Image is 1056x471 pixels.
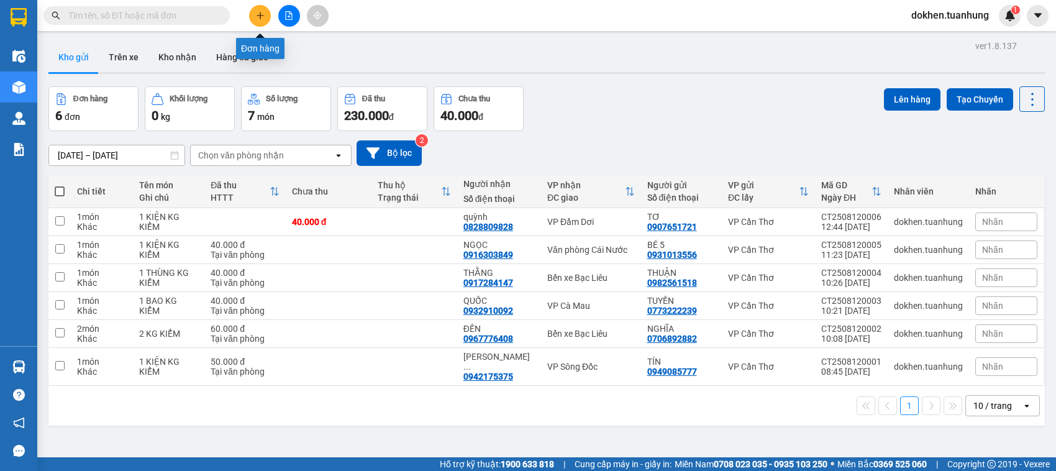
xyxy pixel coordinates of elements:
[52,11,60,20] span: search
[266,94,298,103] div: Số lượng
[12,50,25,63] img: warehouse-icon
[65,112,80,122] span: đơn
[463,240,535,250] div: NGỌC
[647,180,716,190] div: Người gửi
[894,217,963,227] div: dokhen.tuanhung
[48,42,99,72] button: Kho gửi
[211,306,279,316] div: Tại văn phòng
[675,457,827,471] span: Miền Nam
[416,134,428,147] sup: 2
[821,240,881,250] div: CT2508120005
[547,301,635,311] div: VP Cà Mau
[77,324,127,334] div: 2 món
[48,86,139,131] button: Đơn hàng6đơn
[728,329,809,339] div: VP Cần Thơ
[975,186,1037,196] div: Nhãn
[894,329,963,339] div: dokhen.tuanhung
[647,306,697,316] div: 0773222239
[463,194,535,204] div: Số điện thoại
[563,457,565,471] span: |
[647,324,716,334] div: NGHĨA
[257,112,275,122] span: món
[357,140,422,166] button: Bộ lọc
[49,145,184,165] input: Select a date range.
[547,273,635,283] div: Bến xe Bạc Liêu
[982,362,1003,372] span: Nhãn
[161,112,170,122] span: kg
[68,9,215,22] input: Tìm tên, số ĐT hoặc mã đơn
[77,278,127,288] div: Khác
[139,240,198,260] div: 1 KIỆN KG KIỂM
[728,217,809,227] div: VP Cần Thơ
[728,193,799,203] div: ĐC lấy
[139,296,198,316] div: 1 BAO KG KIỂM
[894,273,963,283] div: dokhen.tuanhung
[894,186,963,196] div: Nhân viên
[947,88,1013,111] button: Tạo Chuyến
[463,222,513,232] div: 0828809828
[821,296,881,306] div: CT2508120003
[139,180,198,190] div: Tên món
[647,278,697,288] div: 0982561518
[77,357,127,367] div: 1 món
[547,329,635,339] div: Bến xe Bạc Liêu
[728,362,809,372] div: VP Cần Thơ
[547,217,635,227] div: VP Đầm Dơi
[139,268,198,288] div: 1 THÙNG KG KIỂM
[440,457,554,471] span: Hỗ trợ kỹ thuật:
[647,367,697,377] div: 0949085777
[77,240,127,250] div: 1 món
[936,457,938,471] span: |
[463,306,513,316] div: 0932910092
[145,86,235,131] button: Khối lượng0kg
[139,357,198,377] div: 1 KIỆN KG KIỂM
[728,273,809,283] div: VP Cần Thơ
[211,296,279,306] div: 40.000 đ
[728,180,799,190] div: VP gửi
[821,180,872,190] div: Mã GD
[547,245,635,255] div: Văn phòng Cái Nước
[362,94,385,103] div: Đã thu
[13,417,25,429] span: notification
[371,175,457,208] th: Toggle SortBy
[211,180,269,190] div: Đã thu
[1022,401,1032,411] svg: open
[647,296,716,306] div: TUYỀN
[501,459,554,469] strong: 1900 633 818
[292,186,365,196] div: Chưa thu
[884,88,940,111] button: Lên hàng
[389,112,394,122] span: đ
[1011,6,1020,14] sup: 1
[211,250,279,260] div: Tại văn phòng
[344,108,389,123] span: 230.000
[77,334,127,344] div: Khác
[77,250,127,260] div: Khác
[647,240,716,250] div: BÉ 5
[334,150,344,160] svg: open
[378,180,441,190] div: Thu hộ
[647,212,716,222] div: TƠ
[77,268,127,278] div: 1 món
[900,396,919,415] button: 1
[148,42,206,72] button: Kho nhận
[728,301,809,311] div: VP Cần Thơ
[307,5,329,27] button: aim
[647,334,697,344] div: 0706892882
[982,217,1003,227] span: Nhãn
[987,460,996,469] span: copyright
[575,457,671,471] span: Cung cấp máy in - giấy in:
[256,11,265,20] span: plus
[547,362,635,372] div: VP Sông Đốc
[1032,10,1044,21] span: caret-down
[77,186,127,196] div: Chi tiết
[77,367,127,377] div: Khác
[714,459,827,469] strong: 0708 023 035 - 0935 103 250
[313,11,322,20] span: aim
[77,306,127,316] div: Khác
[463,212,535,222] div: quỳnh
[541,175,641,208] th: Toggle SortBy
[198,149,284,162] div: Chọn văn phòng nhận
[11,8,27,27] img: logo-vxr
[248,108,255,123] span: 7
[211,324,279,334] div: 60.000 đ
